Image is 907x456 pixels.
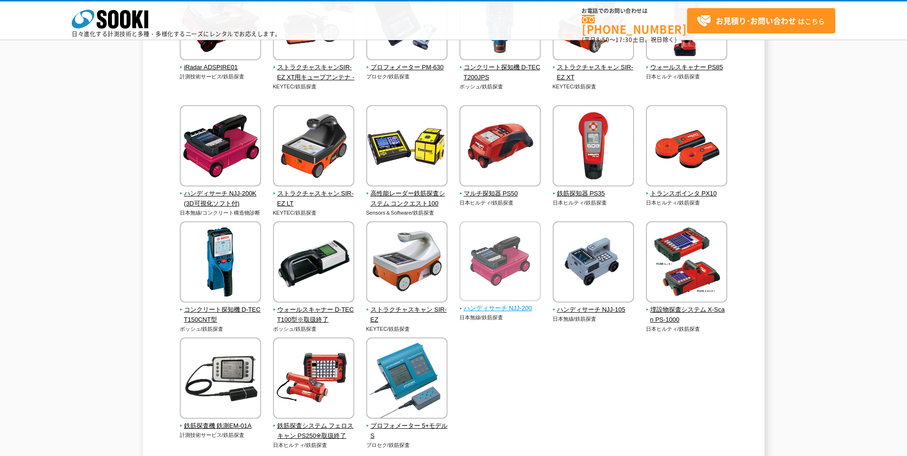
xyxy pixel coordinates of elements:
[553,296,634,315] a: ハンディサーチ NJJ-105
[646,305,728,325] span: 埋設物探査システム X-Scan PS-1000
[366,63,448,73] span: プロフォメーター PM-630
[366,421,448,441] span: プロフォメーター 5+モデルS
[646,63,728,73] span: ウォールスキャナー PS85
[273,221,354,305] img: ウォールスキャナー D-TECT100型※取扱終了
[582,35,677,44] span: (平日 ～ 土日、祝日除く)
[366,337,448,421] img: プロフォメーター 5+モデルS
[366,221,448,305] img: ストラクチャスキャン SIR-EZ
[459,314,541,322] p: 日本無線/鉄筋探査
[615,35,633,44] span: 17:30
[459,63,541,83] span: コンクリート探知機 D-TECT200JPS
[273,83,355,91] p: KEYTEC/鉄筋探査
[72,31,281,37] p: 日々進化する計測技術と多種・多様化するニーズにレンタルでお応えします。
[180,412,262,431] a: 鉄筋探査機 鉄測EM-01A
[366,73,448,81] p: プロセク/鉄筋探査
[273,189,355,209] span: ストラクチャスキャン SIR-EZ LT
[180,105,261,189] img: ハンディサーチ NJJ-200K(3D可視化ソフト付)
[273,180,355,208] a: ストラクチャスキャン SIR-EZ LT
[459,304,541,314] span: ハンディサーチ NJJ-200
[273,421,355,441] span: 鉄筋探査システム フェロスキャン PS250※取扱終了
[553,63,634,83] span: ストラクチャスキャン SIR-EZ XT
[366,305,448,325] span: ストラクチャスキャン SIR-EZ
[366,209,448,217] p: Sensors＆Software/鉄筋探査
[553,221,634,305] img: ハンディサーチ NJJ-105
[553,105,634,189] img: 鉄筋探知器 PS35
[273,296,355,325] a: ウォールスキャナー D-TECT100型※取扱終了
[366,54,448,73] a: プロフォメーター PM-630
[366,189,448,209] span: 高性能レーダー鉄筋探査システム コンクエスト100
[273,412,355,441] a: 鉄筋探査システム フェロスキャン PS250※取扱終了
[459,199,541,207] p: 日本ヒルティ/鉄筋探査
[646,189,728,199] span: トランスポインタ PX10
[459,105,541,189] img: マルチ探知器 PS50
[553,189,634,199] span: 鉄筋探知器 PS35
[366,441,448,449] p: プロセク/鉄筋探査
[687,8,835,33] a: お見積り･お問い合わせはこちら
[366,325,448,333] p: KEYTEC/鉄筋探査
[646,199,728,207] p: 日本ヒルティ/鉄筋探査
[180,431,262,439] p: 計測技術サービス/鉄筋探査
[553,54,634,82] a: ストラクチャスキャン SIR-EZ XT
[366,180,448,208] a: 高性能レーダー鉄筋探査システム コンクエスト100
[180,221,261,305] img: コンクリート探知機 D-TECT150CNT型
[180,421,262,431] span: 鉄筋探査機 鉄測EM-01A
[180,73,262,81] p: 計測技術サービス/鉄筋探査
[273,105,354,189] img: ストラクチャスキャン SIR-EZ LT
[180,189,262,209] span: ハンディサーチ NJJ-200K(3D可視化ソフト付)
[273,54,355,82] a: ストラクチャスキャンSIR-EZ XT用キューブアンテナ -
[366,296,448,325] a: ストラクチャスキャン SIR-EZ
[180,305,262,325] span: コンクリート探知機 D-TECT150CNT型
[273,209,355,217] p: KEYTEC/鉄筋探査
[582,15,687,34] a: [PHONE_NUMBER]
[459,295,541,314] a: ハンディサーチ NJJ-200
[596,35,610,44] span: 8:50
[553,315,634,323] p: 日本無線/鉄筋探査
[646,54,728,73] a: ウォールスキャナー PS85
[646,325,728,333] p: 日本ヒルティ/鉄筋探査
[459,54,541,82] a: コンクリート探知機 D-TECT200JPS
[553,305,634,315] span: ハンディサーチ NJJ-105
[180,209,262,217] p: 日本無線/コンクリート構造物診断
[366,105,448,189] img: 高性能レーダー鉄筋探査システム コンクエスト100
[646,221,727,305] img: 埋設物探査システム X-Scan PS-1000
[646,73,728,81] p: 日本ヒルティ/鉄筋探査
[582,8,687,14] span: お電話でのお問い合わせは
[273,441,355,449] p: 日本ヒルティ/鉄筋探査
[366,412,448,441] a: プロフォメーター 5+モデルS
[697,14,825,28] span: はこちら
[646,296,728,325] a: 埋設物探査システム X-Scan PS-1000
[459,221,541,304] img: ハンディサーチ NJJ-200
[459,189,541,199] span: マルチ探知器 PS50
[553,199,634,207] p: 日本ヒルティ/鉄筋探査
[716,15,796,26] strong: お見積り･お問い合わせ
[273,337,354,421] img: 鉄筋探査システム フェロスキャン PS250※取扱終了
[180,325,262,333] p: ボッシュ/鉄筋探査
[180,63,262,73] span: iRadar ADSPIRE01
[459,83,541,91] p: ボッシュ/鉄筋探査
[646,180,728,199] a: トランスポインタ PX10
[273,305,355,325] span: ウォールスキャナー D-TECT100型※取扱終了
[646,105,727,189] img: トランスポインタ PX10
[553,180,634,199] a: 鉄筋探知器 PS35
[180,337,261,421] img: 鉄筋探査機 鉄測EM-01A
[553,83,634,91] p: KEYTEC/鉄筋探査
[180,54,262,73] a: iRadar ADSPIRE01
[273,63,355,83] span: ストラクチャスキャンSIR-EZ XT用キューブアンテナ -
[273,325,355,333] p: ボッシュ/鉄筋探査
[180,296,262,325] a: コンクリート探知機 D-TECT150CNT型
[180,180,262,208] a: ハンディサーチ NJJ-200K(3D可視化ソフト付)
[459,180,541,199] a: マルチ探知器 PS50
